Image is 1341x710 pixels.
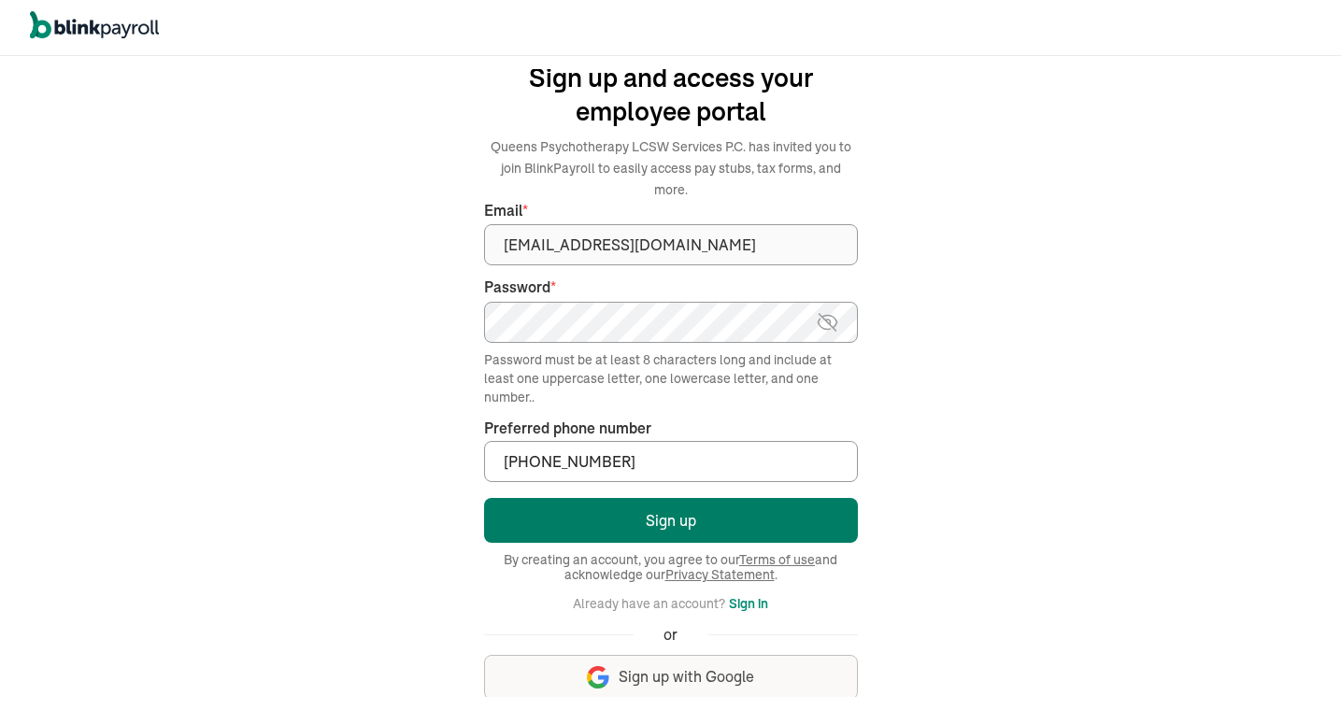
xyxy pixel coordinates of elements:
[739,551,815,568] a: Terms of use
[484,224,858,265] input: Your email address
[1021,508,1341,710] iframe: Chat Widget
[484,552,858,582] span: By creating an account, you agree to our and acknowledge our .
[30,11,159,39] img: logo
[484,655,858,700] button: Sign up with Google
[619,666,754,688] span: Sign up with Google
[491,138,851,198] span: Queens Psychotherapy LCSW Services P.C. has invited you to join BlinkPayroll to easily access pay...
[729,592,768,615] button: Sign in
[484,441,858,482] input: Your phone number
[484,350,858,406] div: Password must be at least 8 characters long and include at least one uppercase letter, one lowerc...
[484,418,651,439] label: Preferred phone number
[663,624,678,646] span: or
[484,61,858,128] h1: Sign up and access your employee portal
[573,595,725,612] span: Already have an account?
[587,666,609,689] img: google
[484,498,858,543] button: Sign up
[484,277,858,298] label: Password
[665,566,775,583] a: Privacy Statement
[816,311,839,334] img: eye
[484,200,858,221] label: Email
